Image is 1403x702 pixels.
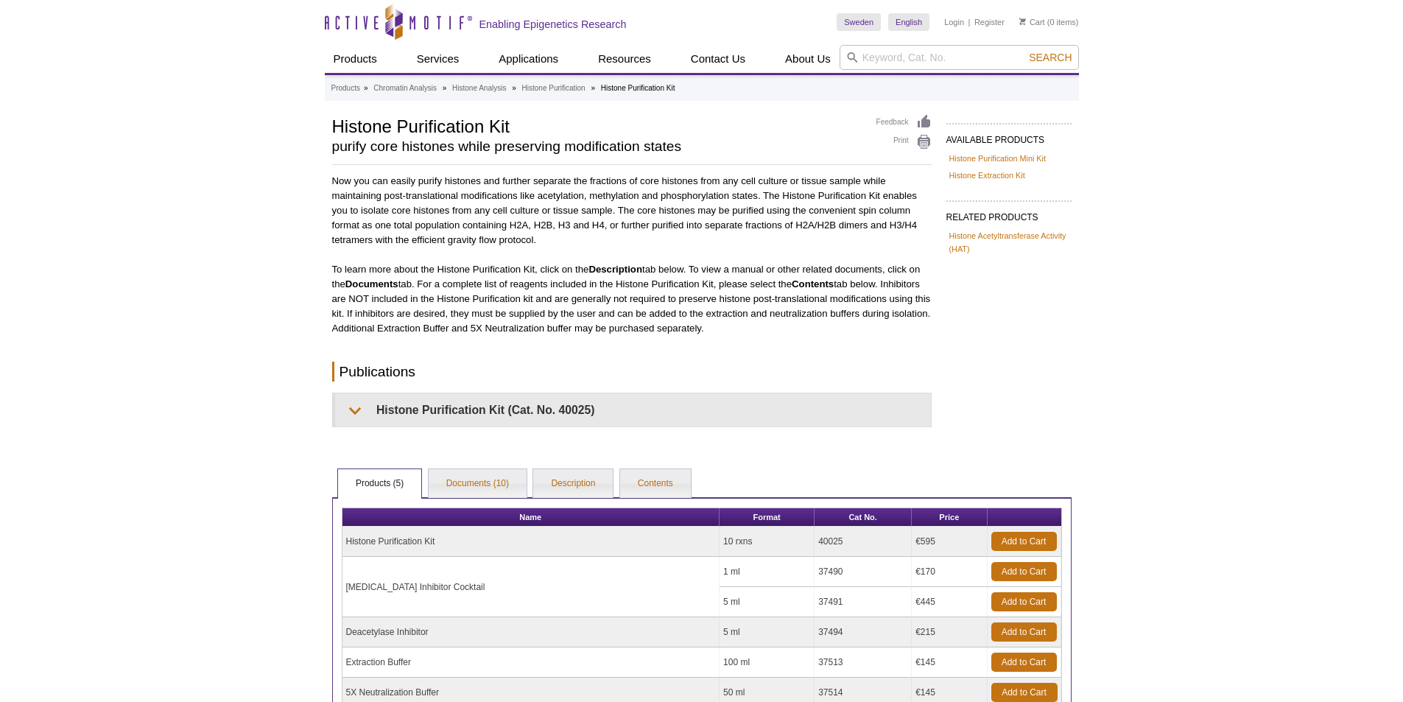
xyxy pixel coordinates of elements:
a: Sweden [837,13,881,31]
a: Products (5) [338,469,421,499]
td: 40025 [815,527,912,557]
h2: Publications [332,362,932,382]
img: Your Cart [1019,18,1026,25]
a: Feedback [876,114,932,130]
span: Search [1029,52,1072,63]
h2: RELATED PRODUCTS [946,200,1072,227]
li: » [364,84,368,92]
li: » [512,84,516,92]
a: Add to Cart [991,622,1057,642]
a: Add to Cart [991,532,1057,551]
td: Histone Purification Kit [342,527,720,557]
summary: Histone Purification Kit (Cat. No. 40025) [335,393,931,427]
td: 37491 [815,587,912,617]
a: Histone Analysis [452,82,506,95]
input: Keyword, Cat. No. [840,45,1079,70]
td: Extraction Buffer [342,647,720,678]
strong: Contents [792,278,834,289]
a: Cart [1019,17,1045,27]
h1: Histone Purification Kit [332,114,862,136]
a: Resources [589,45,660,73]
th: Cat No. [815,508,912,527]
a: Add to Cart [991,683,1058,702]
a: Chromatin Analysis [373,82,437,95]
a: Documents (10) [429,469,527,499]
a: Products [325,45,386,73]
a: Histone Acetyltransferase Activity (HAT) [949,229,1069,256]
a: English [888,13,929,31]
td: 37490 [815,557,912,587]
a: Add to Cart [991,562,1057,581]
th: Name [342,508,720,527]
td: 37494 [815,617,912,647]
strong: Documents [345,278,398,289]
a: Histone Extraction Kit [949,169,1025,182]
a: Add to Cart [991,653,1057,672]
li: | [968,13,971,31]
a: Histone Purification Mini Kit [949,152,1046,165]
a: Services [408,45,468,73]
strong: Description [588,264,642,275]
h2: Enabling Epigenetics Research [479,18,627,31]
a: Products [331,82,360,95]
li: Histone Purification Kit [601,84,675,92]
a: Contents [620,469,691,499]
a: Login [944,17,964,27]
a: Register [974,17,1005,27]
a: Add to Cart [991,592,1057,611]
td: 10 rxns [720,527,815,557]
td: €445 [912,587,987,617]
li: (0 items) [1019,13,1079,31]
a: About Us [776,45,840,73]
td: 100 ml [720,647,815,678]
a: Histone Purification [522,82,586,95]
td: €595 [912,527,987,557]
p: To learn more about the Histone Purification Kit, click on the tab below. To view a manual or oth... [332,262,932,336]
th: Format [720,508,815,527]
a: Applications [490,45,567,73]
td: 37513 [815,647,912,678]
a: Print [876,134,932,150]
td: [MEDICAL_DATA] Inhibitor Cocktail [342,557,720,617]
a: Contact Us [682,45,754,73]
td: 5 ml [720,587,815,617]
button: Search [1024,51,1076,64]
a: Description [533,469,613,499]
td: 1 ml [720,557,815,587]
td: €170 [912,557,987,587]
h2: AVAILABLE PRODUCTS [946,123,1072,150]
li: » [591,84,595,92]
td: 5 ml [720,617,815,647]
td: €145 [912,647,987,678]
td: €215 [912,617,987,647]
td: Deacetylase Inhibitor [342,617,720,647]
th: Price [912,508,987,527]
h2: purify core histones while preserving modification states [332,140,862,153]
p: Now you can easily purify histones and further separate the fractions of core histones from any c... [332,174,932,248]
li: » [443,84,447,92]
